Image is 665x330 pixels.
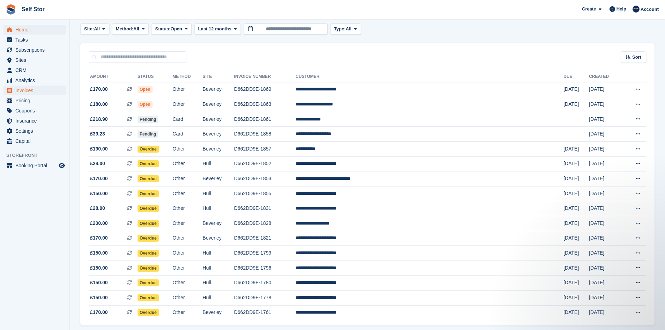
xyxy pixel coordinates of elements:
[172,246,202,261] td: Other
[90,249,108,257] span: £150.00
[234,171,295,186] td: D662DD9E-1853
[202,82,234,97] td: Beverley
[330,23,361,35] button: Type: All
[19,3,47,15] a: Self Stor
[563,231,589,246] td: [DATE]
[234,201,295,216] td: D662DD9E-1831
[589,171,622,186] td: [DATE]
[198,25,231,32] span: Last 12 months
[15,136,57,146] span: Capital
[90,130,105,138] span: £39.23
[90,190,108,197] span: £150.00
[112,23,149,35] button: Method: All
[234,142,295,157] td: D662DD9E-1857
[202,97,234,112] td: Beverley
[172,231,202,246] td: Other
[202,142,234,157] td: Beverley
[202,276,234,291] td: Hull
[133,25,139,32] span: All
[138,294,159,301] span: Overdue
[589,127,622,142] td: [DATE]
[90,160,105,167] span: £28.00
[80,23,109,35] button: Site: All
[90,309,108,316] span: £170.00
[138,175,159,182] span: Overdue
[90,234,108,242] span: £170.00
[90,264,108,272] span: £150.00
[234,276,295,291] td: D662DD9E-1780
[6,152,69,159] span: Storefront
[3,45,66,55] a: menu
[15,106,57,116] span: Coupons
[90,294,108,301] span: £150.00
[172,127,202,142] td: Card
[138,86,153,93] span: Open
[3,55,66,65] a: menu
[563,261,589,276] td: [DATE]
[84,25,94,32] span: Site:
[138,131,158,138] span: Pending
[234,261,295,276] td: D662DD9E-1796
[234,231,295,246] td: D662DD9E-1821
[563,97,589,112] td: [DATE]
[90,86,108,93] span: £170.00
[202,201,234,216] td: Hull
[3,106,66,116] a: menu
[589,142,622,157] td: [DATE]
[138,235,159,242] span: Overdue
[589,261,622,276] td: [DATE]
[138,265,159,272] span: Overdue
[90,279,108,286] span: £150.00
[202,291,234,306] td: Hull
[116,25,134,32] span: Method:
[172,142,202,157] td: Other
[3,25,66,35] a: menu
[589,97,622,112] td: [DATE]
[138,71,172,82] th: Status
[589,291,622,306] td: [DATE]
[589,201,622,216] td: [DATE]
[90,205,105,212] span: £28.00
[138,160,159,167] span: Overdue
[563,171,589,186] td: [DATE]
[3,116,66,126] a: menu
[138,101,153,108] span: Open
[563,216,589,231] td: [DATE]
[172,216,202,231] td: Other
[15,116,57,126] span: Insurance
[172,71,202,82] th: Method
[194,23,241,35] button: Last 12 months
[616,6,626,13] span: Help
[582,6,596,13] span: Create
[563,201,589,216] td: [DATE]
[138,190,159,197] span: Overdue
[138,309,159,316] span: Overdue
[90,116,108,123] span: £218.90
[15,45,57,55] span: Subscriptions
[202,156,234,171] td: Hull
[563,276,589,291] td: [DATE]
[3,86,66,95] a: menu
[234,112,295,127] td: D662DD9E-1861
[155,25,170,32] span: Status:
[138,279,159,286] span: Overdue
[15,126,57,136] span: Settings
[3,65,66,75] a: menu
[202,246,234,261] td: Hull
[3,75,66,85] a: menu
[89,71,138,82] th: Amount
[234,246,295,261] td: D662DD9E-1799
[172,82,202,97] td: Other
[589,186,622,201] td: [DATE]
[589,305,622,320] td: [DATE]
[563,82,589,97] td: [DATE]
[589,276,622,291] td: [DATE]
[589,231,622,246] td: [DATE]
[172,186,202,201] td: Other
[3,136,66,146] a: menu
[90,175,108,182] span: £170.00
[234,156,295,171] td: D662DD9E-1852
[138,250,159,257] span: Overdue
[172,171,202,186] td: Other
[3,161,66,170] a: menu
